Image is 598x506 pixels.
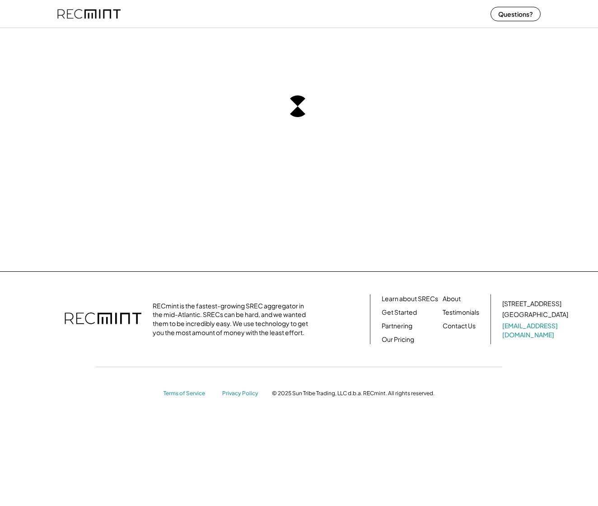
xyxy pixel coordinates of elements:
[382,322,412,331] a: Partnering
[443,294,461,303] a: About
[382,294,438,303] a: Learn about SRECs
[57,2,121,26] img: recmint-logotype%403x%20%281%29.jpeg
[502,310,568,319] div: [GEOGRAPHIC_DATA]
[222,390,263,397] a: Privacy Policy
[65,303,141,335] img: recmint-logotype%403x.png
[491,7,541,21] button: Questions?
[153,302,313,337] div: RECmint is the fastest-growing SREC aggregator in the mid-Atlantic. SRECs can be hard, and we wan...
[382,308,417,317] a: Get Started
[164,390,213,397] a: Terms of Service
[502,299,561,308] div: [STREET_ADDRESS]
[443,322,476,331] a: Contact Us
[502,322,570,339] a: [EMAIL_ADDRESS][DOMAIN_NAME]
[443,308,479,317] a: Testimonials
[272,390,434,397] div: © 2025 Sun Tribe Trading, LLC d.b.a. RECmint. All rights reserved.
[382,335,414,344] a: Our Pricing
